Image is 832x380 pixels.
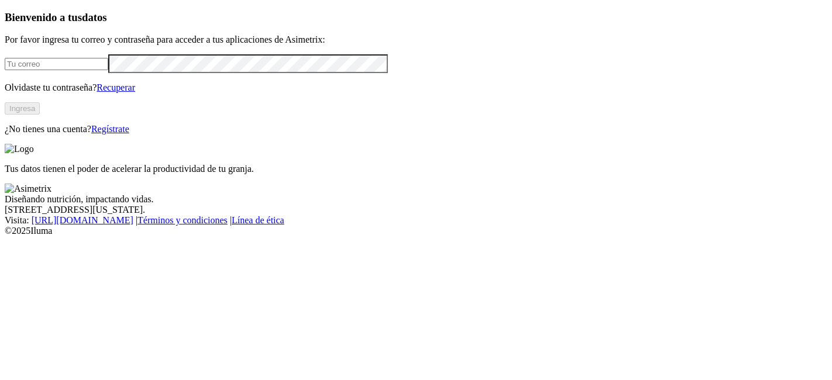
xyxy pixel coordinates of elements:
span: datos [82,11,107,23]
a: Recuperar [97,82,135,92]
p: ¿No tienes una cuenta? [5,124,827,134]
div: © 2025 Iluma [5,226,827,236]
button: Ingresa [5,102,40,115]
a: [URL][DOMAIN_NAME] [32,215,133,225]
p: Tus datos tienen el poder de acelerar la productividad de tu granja. [5,164,827,174]
a: Regístrate [91,124,129,134]
input: Tu correo [5,58,108,70]
a: Línea de ética [232,215,284,225]
p: Por favor ingresa tu correo y contraseña para acceder a tus aplicaciones de Asimetrix: [5,34,827,45]
div: [STREET_ADDRESS][US_STATE]. [5,205,827,215]
div: Diseñando nutrición, impactando vidas. [5,194,827,205]
p: Olvidaste tu contraseña? [5,82,827,93]
h3: Bienvenido a tus [5,11,827,24]
div: Visita : | | [5,215,827,226]
a: Términos y condiciones [137,215,228,225]
img: Asimetrix [5,184,51,194]
img: Logo [5,144,34,154]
